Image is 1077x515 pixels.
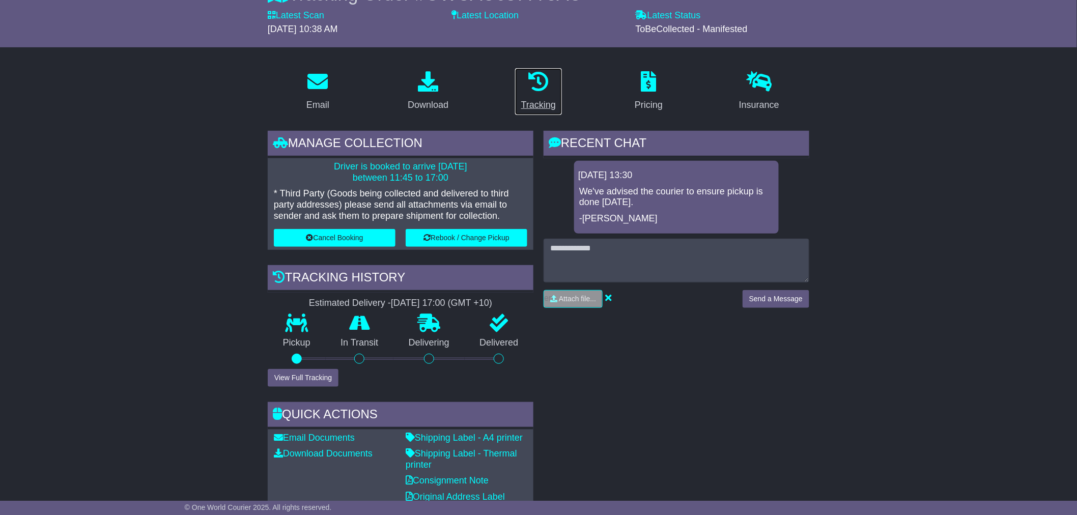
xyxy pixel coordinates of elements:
p: -[PERSON_NAME] [579,213,774,224]
a: Shipping Label - A4 printer [406,433,523,443]
div: Email [306,98,329,112]
span: [DATE] 10:38 AM [268,24,338,34]
span: ToBeCollected - Manifested [636,24,748,34]
a: Insurance [732,68,786,116]
div: Estimated Delivery - [268,298,533,309]
div: Quick Actions [268,402,533,430]
div: [DATE] 17:00 (GMT +10) [391,298,492,309]
a: Tracking [515,68,562,116]
div: Tracking history [268,265,533,293]
div: Manage collection [268,131,533,158]
div: Pricing [635,98,663,112]
p: We've advised the courier to ensure pickup is done [DATE]. [579,186,774,208]
a: Download [401,68,455,116]
p: Driver is booked to arrive [DATE] between 11:45 to 17:00 [274,161,527,183]
a: Shipping Label - Thermal printer [406,448,517,470]
button: Rebook / Change Pickup [406,229,527,247]
p: Delivering [393,337,465,349]
button: Cancel Booking [274,229,395,247]
div: [DATE] 13:30 [578,170,775,181]
p: Pickup [268,337,326,349]
a: Consignment Note [406,475,489,485]
button: Send a Message [743,290,809,308]
a: Download Documents [274,448,373,459]
span: © One World Courier 2025. All rights reserved. [185,503,332,511]
div: Download [408,98,448,112]
div: Tracking [521,98,556,112]
p: * Third Party (Goods being collected and delivered to third party addresses) please send all atta... [274,188,527,221]
a: Original Address Label [406,492,505,502]
a: Email [300,68,336,116]
label: Latest Location [451,10,519,21]
div: RECENT CHAT [544,131,809,158]
a: Pricing [628,68,669,116]
button: View Full Tracking [268,369,338,387]
a: Email Documents [274,433,355,443]
label: Latest Scan [268,10,324,21]
div: Insurance [739,98,779,112]
p: In Transit [326,337,394,349]
label: Latest Status [636,10,701,21]
p: Delivered [465,337,534,349]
